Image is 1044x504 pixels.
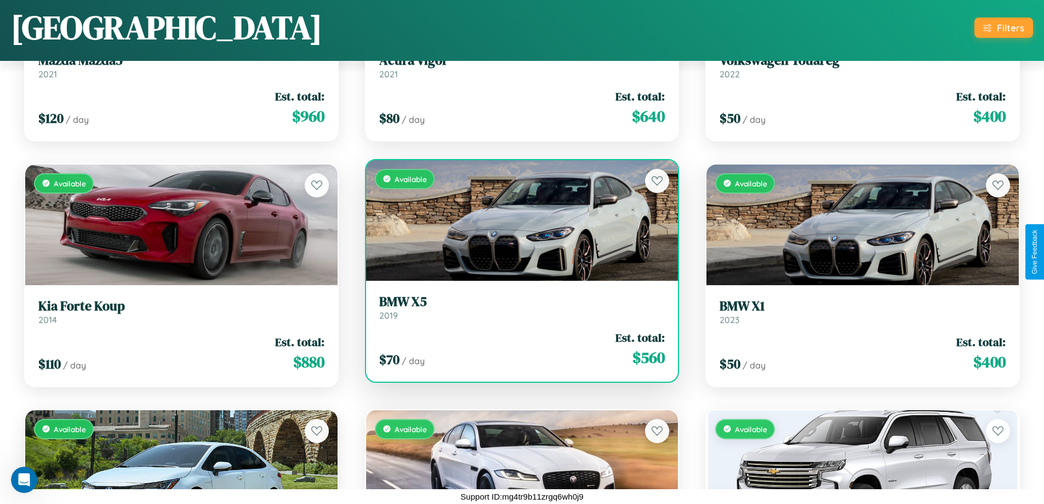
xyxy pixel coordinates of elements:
h3: Kia Forte Koup [38,298,324,314]
a: Acura Vigor2021 [379,53,665,80]
a: Volkswagen Touareg2022 [720,53,1006,80]
a: Kia Forte Koup2014 [38,298,324,325]
h3: Volkswagen Touareg [720,53,1006,69]
span: Available [54,424,86,434]
span: $ 640 [632,105,665,127]
span: $ 50 [720,109,740,127]
span: $ 880 [293,351,324,373]
span: $ 110 [38,355,61,373]
span: 2014 [38,314,57,325]
span: 2021 [38,69,57,80]
span: $ 70 [379,350,400,369]
span: / day [66,114,89,125]
a: Mazda Mazda52021 [38,53,324,80]
span: / day [402,114,425,125]
span: / day [63,360,86,371]
button: Filters [974,18,1033,38]
span: Est. total: [615,88,665,104]
h1: [GEOGRAPHIC_DATA] [11,5,322,50]
span: $ 80 [379,109,400,127]
span: $ 50 [720,355,740,373]
span: $ 960 [292,105,324,127]
h3: Mazda Mazda5 [38,53,324,69]
span: 2021 [379,69,398,80]
span: $ 560 [632,347,665,369]
div: Give Feedback [1031,230,1039,274]
h3: BMW X5 [379,294,665,310]
span: Est. total: [956,88,1006,104]
iframe: Intercom live chat [11,467,37,493]
span: Est. total: [956,334,1006,350]
span: Available [735,424,767,434]
span: $ 400 [973,105,1006,127]
h3: BMW X1 [720,298,1006,314]
span: / day [743,360,766,371]
span: $ 120 [38,109,64,127]
span: 2023 [720,314,739,325]
a: BMW X52019 [379,294,665,321]
span: Available [54,179,86,188]
h3: Acura Vigor [379,53,665,69]
span: $ 400 [973,351,1006,373]
span: Available [395,174,427,184]
span: / day [402,355,425,366]
span: 2019 [379,310,398,321]
span: / day [743,114,766,125]
span: Available [395,424,427,434]
span: Est. total: [275,88,324,104]
p: Support ID: mg4tr9b11zrgq6wh0j9 [460,489,583,504]
a: BMW X12023 [720,298,1006,325]
span: Available [735,179,767,188]
div: Filters [997,22,1024,33]
span: Est. total: [275,334,324,350]
span: 2022 [720,69,740,80]
span: Est. total: [615,330,665,346]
